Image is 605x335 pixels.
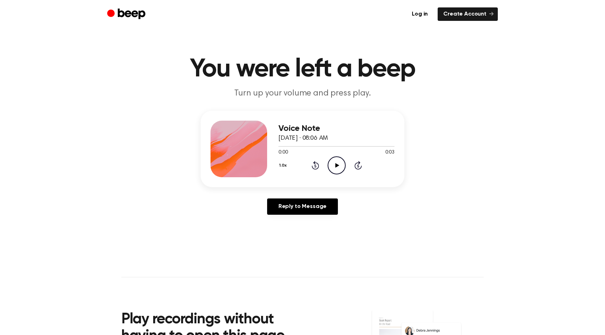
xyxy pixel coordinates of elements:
[278,135,328,141] span: [DATE] · 08:06 AM
[406,7,433,21] a: Log in
[167,88,438,99] p: Turn up your volume and press play.
[278,149,288,156] span: 0:00
[385,149,394,156] span: 0:03
[267,198,338,215] a: Reply to Message
[438,7,498,21] a: Create Account
[107,7,147,21] a: Beep
[121,57,484,82] h1: You were left a beep
[278,160,289,172] button: 1.0x
[278,124,394,133] h3: Voice Note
